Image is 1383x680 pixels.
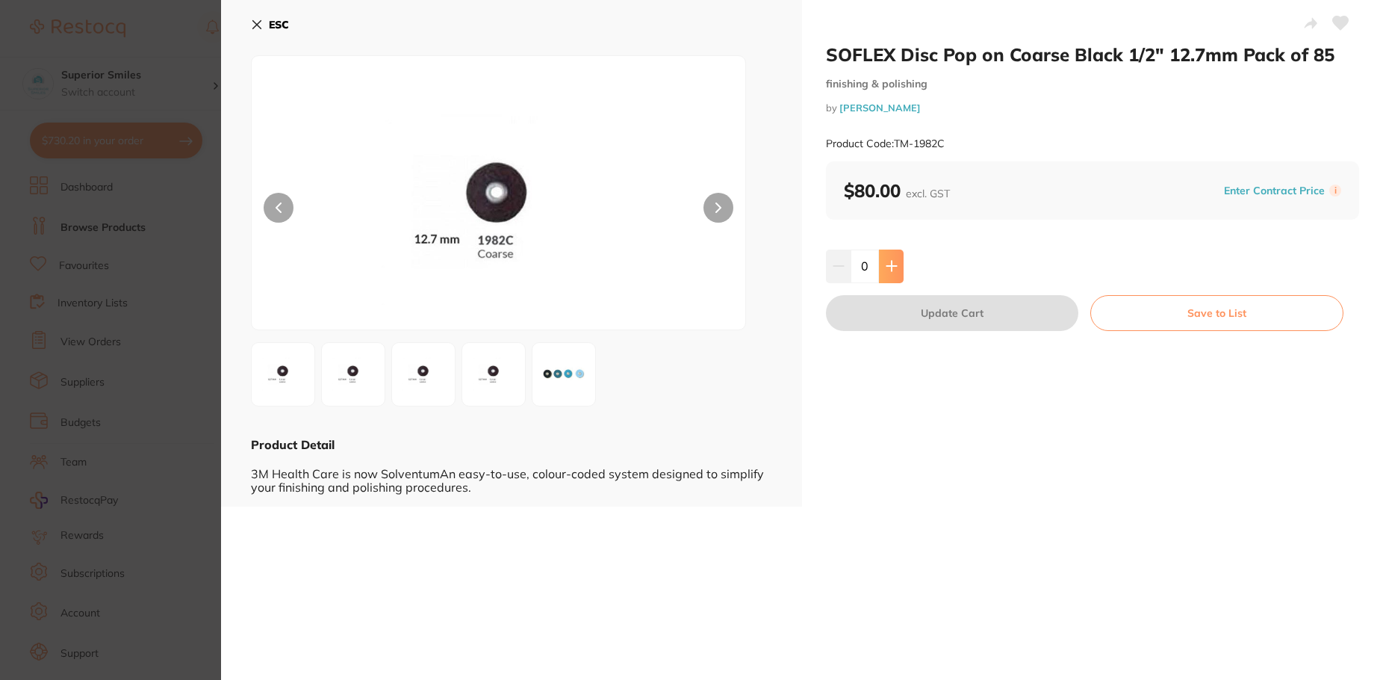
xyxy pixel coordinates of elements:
[1219,184,1329,198] button: Enter Contract Price
[251,453,772,494] div: 3M Health Care is now SolventumAn easy-to-use, colour-coded system designed to simplify your fini...
[326,347,380,401] img: XzIuanBn
[839,102,921,114] a: [PERSON_NAME]
[537,347,591,401] img: XzUuanBn
[350,93,647,330] img: LmpwZw
[251,12,289,37] button: ESC
[826,78,1359,90] small: finishing & polishing
[844,179,950,202] b: $80.00
[269,18,289,31] b: ESC
[826,102,1359,114] small: by
[906,187,950,200] span: excl. GST
[826,43,1359,66] h2: SOFLEX Disc Pop on Coarse Black 1/2" 12.7mm Pack of 85
[251,437,335,452] b: Product Detail
[397,347,450,401] img: XzMuanBn
[826,137,945,150] small: Product Code: TM-1982C
[467,347,520,401] img: XzQuanBn
[826,295,1078,331] button: Update Cart
[256,347,310,401] img: LmpwZw
[1090,295,1343,331] button: Save to List
[1329,185,1341,197] label: i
